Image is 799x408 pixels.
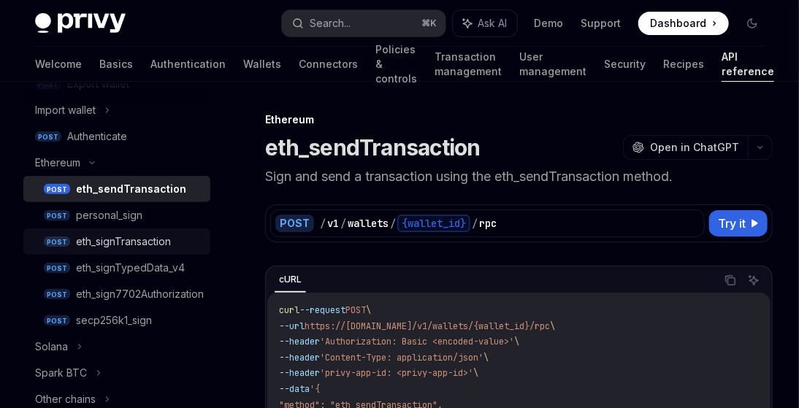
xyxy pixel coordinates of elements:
div: wallets [348,216,389,231]
a: API reference [722,47,774,82]
span: --request [299,304,345,316]
span: \ [483,352,489,363]
div: / [472,216,478,231]
span: Try it [718,215,746,232]
span: 'privy-app-id: <privy-app-id>' [320,367,473,379]
a: Basics [99,47,133,82]
div: Authenticate [67,128,127,145]
span: Ask AI [478,16,507,31]
a: POSTeth_signTransaction [23,228,210,255]
div: personal_sign [76,207,142,224]
div: secp256k1_sign [76,312,152,329]
div: Ethereum [35,154,80,172]
span: POST [44,184,70,195]
img: dark logo [35,13,126,34]
a: POSTeth_sign7702Authorization [23,281,210,307]
span: --header [279,336,320,347]
button: Try it [709,210,768,236]
div: POST [275,215,314,232]
div: / [340,216,346,231]
p: Sign and send a transaction using the eth_sendTransaction method. [265,166,773,187]
span: \ [514,336,519,347]
span: curl [279,304,299,316]
a: POSTsecp256k1_sign [23,307,210,334]
div: Solana [35,338,68,355]
a: Welcome [35,47,82,82]
span: --header [279,367,320,379]
button: Open in ChatGPT [623,135,748,160]
button: Copy the contents from the code block [721,271,740,290]
a: Support [581,16,621,31]
a: POSTAuthenticate [23,123,210,150]
a: Transaction management [435,47,502,82]
span: https://[DOMAIN_NAME]/v1/wallets/{wallet_id}/rpc [305,320,550,332]
div: eth_sendTransaction [76,180,186,198]
div: / [390,216,396,231]
span: POST [44,236,70,247]
a: Policies & controls [375,47,417,82]
a: POSTeth_sendTransaction [23,176,210,202]
div: rpc [479,216,497,231]
div: Import wallet [35,101,96,119]
span: 'Content-Type: application/json' [320,352,483,363]
span: POST [345,304,366,316]
span: POST [44,315,70,326]
div: / [320,216,326,231]
div: Spark BTC [35,364,87,382]
button: Ask AI [453,10,517,36]
span: \ [366,304,371,316]
a: Connectors [299,47,358,82]
button: Toggle dark mode [741,12,764,35]
span: --data [279,383,310,395]
span: Open in ChatGPT [650,140,739,155]
a: User management [519,47,586,82]
a: Wallets [243,47,281,82]
a: Recipes [663,47,704,82]
span: POST [44,263,70,274]
div: eth_signTransaction [76,233,171,250]
span: Dashboard [650,16,706,31]
span: ⌘ K [421,18,437,29]
span: \ [473,367,478,379]
div: v1 [327,216,339,231]
button: Search...⌘K [282,10,446,36]
span: \ [550,320,555,332]
h1: eth_sendTransaction [265,134,481,161]
span: --header [279,352,320,363]
div: Other chains [35,390,96,408]
span: POST [44,210,70,221]
span: 'Authorization: Basic <encoded-value>' [320,336,514,347]
div: {wallet_id} [397,215,470,232]
span: '{ [310,383,320,395]
div: cURL [275,271,306,288]
a: POSTpersonal_sign [23,202,210,228]
a: Demo [534,16,563,31]
button: Ask AI [744,271,763,290]
a: Authentication [150,47,226,82]
div: Ethereum [265,112,773,127]
div: Search... [310,15,351,32]
div: eth_sign7702Authorization [76,285,204,303]
span: POST [44,289,70,300]
a: Security [604,47,646,82]
div: eth_signTypedData_v4 [76,259,185,277]
a: POSTeth_signTypedData_v4 [23,255,210,281]
a: Dashboard [638,12,729,35]
span: POST [35,131,61,142]
span: --url [279,320,305,332]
